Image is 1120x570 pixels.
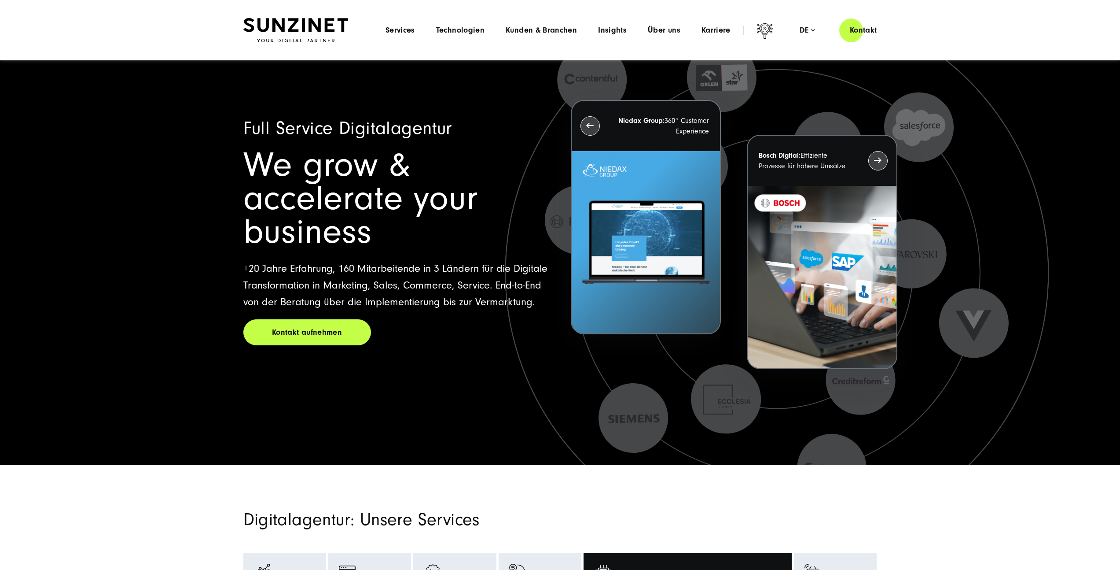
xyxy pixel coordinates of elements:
a: Technologien [436,26,485,35]
button: Niedax Group:360° Customer Experience Letztes Projekt von Niedax. Ein Laptop auf dem die Niedax W... [571,100,721,335]
strong: Niedax Group: [618,117,665,125]
img: SUNZINET Full Service Digital Agentur [243,18,348,43]
span: Full Service Digitalagentur [243,118,452,139]
img: BOSCH - Kundeprojekt - Digital Transformation Agentur SUNZINET [748,186,896,369]
p: Effiziente Prozesse für höhere Umsätze [759,150,852,171]
a: Kunden & Branchen [506,26,577,35]
button: Bosch Digital:Effiziente Prozesse für höhere Umsätze BOSCH - Kundeprojekt - Digital Transformatio... [747,135,897,370]
strong: Bosch Digital: [759,152,801,159]
h1: We grow & accelerate your business [243,148,550,249]
a: Services [386,26,415,35]
a: Karriere [701,26,731,35]
img: Letztes Projekt von Niedax. Ein Laptop auf dem die Niedax Website geöffnet ist, auf blauem Hinter... [572,151,720,334]
a: Insights [598,26,627,35]
a: Kontakt aufnehmen [243,319,371,345]
h2: Digitalagentur: Unsere Services [243,509,661,530]
a: Über uns [648,26,680,35]
div: de [800,26,815,35]
a: Kontakt [839,18,888,43]
p: +20 Jahre Erfahrung, 160 Mitarbeitende in 3 Ländern für die Digitale Transformation in Marketing,... [243,260,550,311]
p: 360° Customer Experience [616,115,709,137]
